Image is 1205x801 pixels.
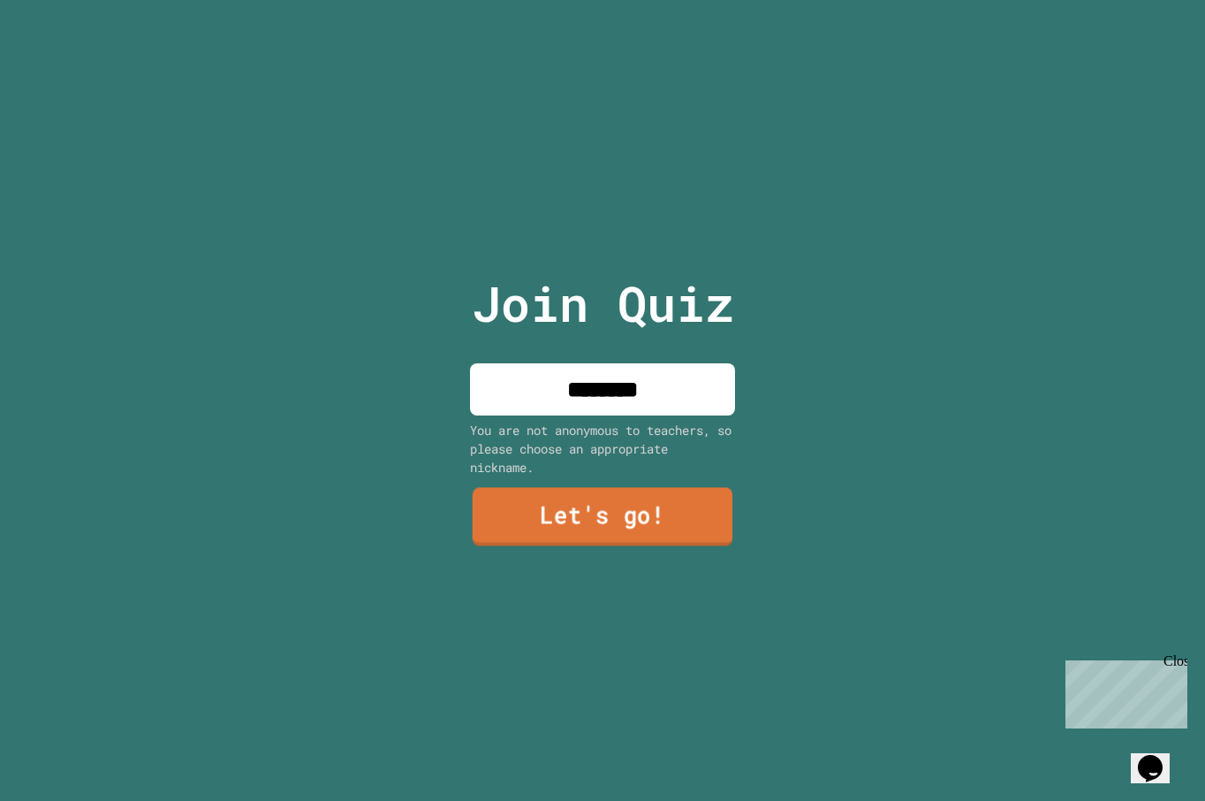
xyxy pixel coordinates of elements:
[1131,730,1187,783] iframe: chat widget
[470,421,735,477] div: You are not anonymous to teachers, so please choose an appropriate nickname.
[7,7,122,112] div: Chat with us now!Close
[472,267,734,340] p: Join Quiz
[473,487,733,545] a: Let's go!
[1058,653,1187,729] iframe: chat widget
